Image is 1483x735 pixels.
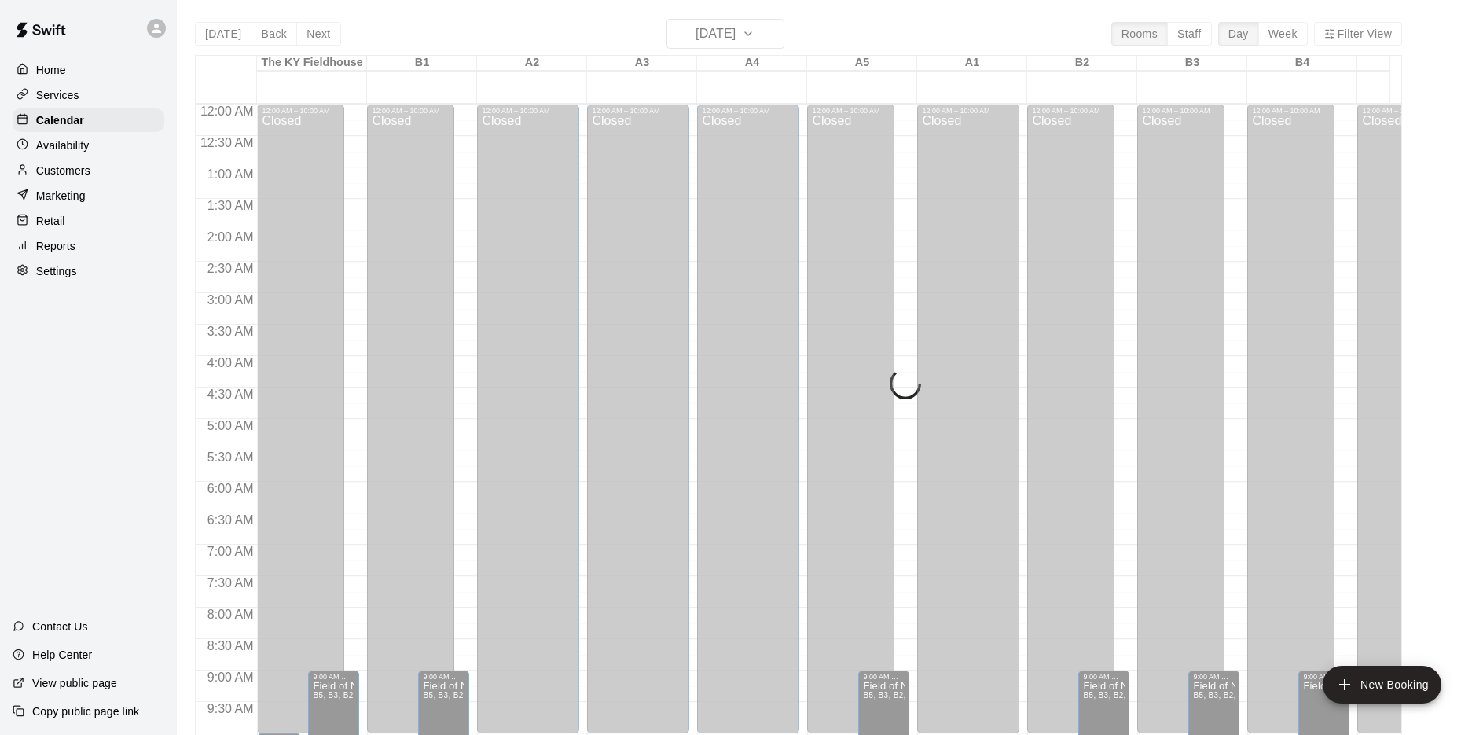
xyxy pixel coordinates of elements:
div: B3 [1137,56,1247,71]
span: B5, B3, B2, B1, A5, B4 [1083,691,1168,700]
span: 12:30 AM [196,136,258,149]
div: 12:00 AM – 10:00 AM [702,107,795,115]
a: Services [13,83,164,107]
p: Help Center [32,647,92,663]
span: B5, B3, B2, B1, A5, B4 [1193,691,1278,700]
div: 9:00 AM – 9:00 PM [313,673,354,681]
span: 9:30 AM [204,702,258,715]
p: Services [36,87,79,103]
div: 12:00 AM – 10:00 AM: Closed [257,105,344,733]
div: A3 [587,56,697,71]
span: 9:00 AM [204,671,258,684]
p: Customers [36,163,90,178]
div: A2 [477,56,587,71]
p: Calendar [36,112,84,128]
span: 12:00 AM [196,105,258,118]
div: 12:00 AM – 10:00 AM: Closed [367,105,454,733]
span: 5:00 AM [204,419,258,432]
div: 12:00 AM – 10:00 AM: Closed [587,105,689,733]
div: 9:00 AM – 9:00 PM [1303,673,1345,681]
span: B5, B3, B2, B1, A5, B4 [863,691,948,700]
span: 7:30 AM [204,576,258,590]
div: 9:00 AM – 9:00 PM [863,673,905,681]
a: Retail [13,209,164,233]
a: Calendar [13,108,164,132]
p: Reports [36,238,75,254]
div: 12:00 AM – 10:00 AM [1032,107,1110,115]
div: 12:00 AM – 10:00 AM: Closed [807,105,894,733]
span: 4:30 AM [204,388,258,401]
p: Settings [36,263,77,279]
a: Customers [13,159,164,182]
div: 12:00 AM – 10:00 AM: Closed [1357,105,1444,733]
p: Marketing [36,188,86,204]
span: B5, B3, B2, B1, A5, B4 [313,691,398,700]
button: add [1323,666,1441,704]
div: B4 [1247,56,1357,71]
div: 12:00 AM – 10:00 AM [1142,107,1220,115]
div: A4 [697,56,807,71]
div: A5 [807,56,917,71]
div: 12:00 AM – 10:00 AM [812,107,890,115]
div: 9:00 AM – 9:00 PM [1083,673,1125,681]
p: Contact Us [32,619,88,634]
p: Availability [36,138,90,153]
div: 12:00 AM – 10:00 AM: Closed [697,105,799,733]
div: 12:00 AM – 10:00 AM [372,107,450,115]
div: 12:00 AM – 10:00 AM: Closed [1137,105,1224,733]
span: 6:00 AM [204,482,258,495]
div: 12:00 AM – 10:00 AM: Closed [917,105,1019,733]
div: B1 [367,56,477,71]
div: B5 [1357,56,1467,71]
div: B2 [1027,56,1137,71]
a: Settings [13,259,164,283]
span: 4:00 AM [204,356,258,369]
div: 12:00 AM – 10:00 AM [262,107,340,115]
div: 12:00 AM – 10:00 AM [482,107,574,115]
span: 8:30 AM [204,639,258,652]
a: Home [13,58,164,82]
span: 3:00 AM [204,293,258,307]
p: Retail [36,213,65,229]
p: View public page [32,675,117,691]
div: A1 [917,56,1027,71]
span: 6:30 AM [204,513,258,527]
span: 7:00 AM [204,545,258,558]
span: B5, B3, B2, B1, A5, B4 [423,691,508,700]
div: 9:00 AM – 9:00 PM [1193,673,1235,681]
div: 12:00 AM – 10:00 AM [1362,107,1440,115]
div: 12:00 AM – 10:00 AM [1252,107,1330,115]
div: The KY Fieldhouse [257,56,367,71]
div: 12:00 AM – 10:00 AM [592,107,685,115]
div: 12:00 AM – 10:00 AM: Closed [1247,105,1334,733]
div: 12:00 AM – 10:00 AM: Closed [1027,105,1114,733]
div: 12:00 AM – 10:00 AM [922,107,1015,115]
p: Home [36,62,66,78]
a: Reports [13,234,164,258]
span: 2:00 AM [204,230,258,244]
div: 12:00 AM – 10:00 AM: Closed [477,105,579,733]
a: Marketing [13,184,164,208]
span: 5:30 AM [204,450,258,464]
p: Copy public page link [32,704,139,719]
span: 1:00 AM [204,167,258,181]
span: 3:30 AM [204,325,258,338]
div: 9:00 AM – 9:00 PM [423,673,464,681]
span: 1:30 AM [204,199,258,212]
span: 8:00 AM [204,608,258,621]
span: 2:30 AM [204,262,258,275]
a: Availability [13,134,164,157]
